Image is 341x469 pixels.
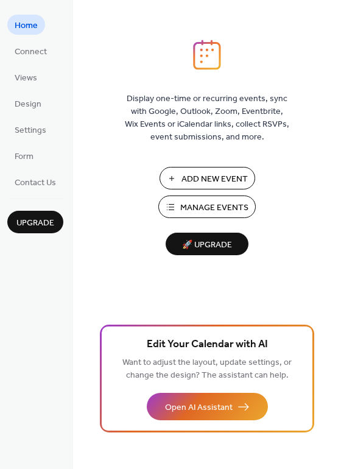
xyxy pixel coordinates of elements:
[180,202,248,214] span: Manage Events
[7,211,63,233] button: Upgrade
[15,19,38,32] span: Home
[15,72,37,85] span: Views
[125,93,289,144] span: Display one-time or recurring events, sync with Google, Outlook, Zoom, Eventbrite, Wix Events or ...
[7,146,41,166] a: Form
[160,167,255,189] button: Add New Event
[16,217,54,230] span: Upgrade
[15,177,56,189] span: Contact Us
[15,124,46,137] span: Settings
[147,393,268,420] button: Open AI Assistant
[15,98,41,111] span: Design
[173,237,241,253] span: 🚀 Upgrade
[147,336,268,353] span: Edit Your Calendar with AI
[7,172,63,192] a: Contact Us
[15,46,47,58] span: Connect
[7,67,44,87] a: Views
[7,41,54,61] a: Connect
[193,40,221,70] img: logo_icon.svg
[15,150,33,163] span: Form
[7,119,54,139] a: Settings
[7,15,45,35] a: Home
[122,354,292,384] span: Want to adjust the layout, update settings, or change the design? The assistant can help.
[158,196,256,218] button: Manage Events
[166,233,248,255] button: 🚀 Upgrade
[181,173,248,186] span: Add New Event
[165,401,233,414] span: Open AI Assistant
[7,93,49,113] a: Design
